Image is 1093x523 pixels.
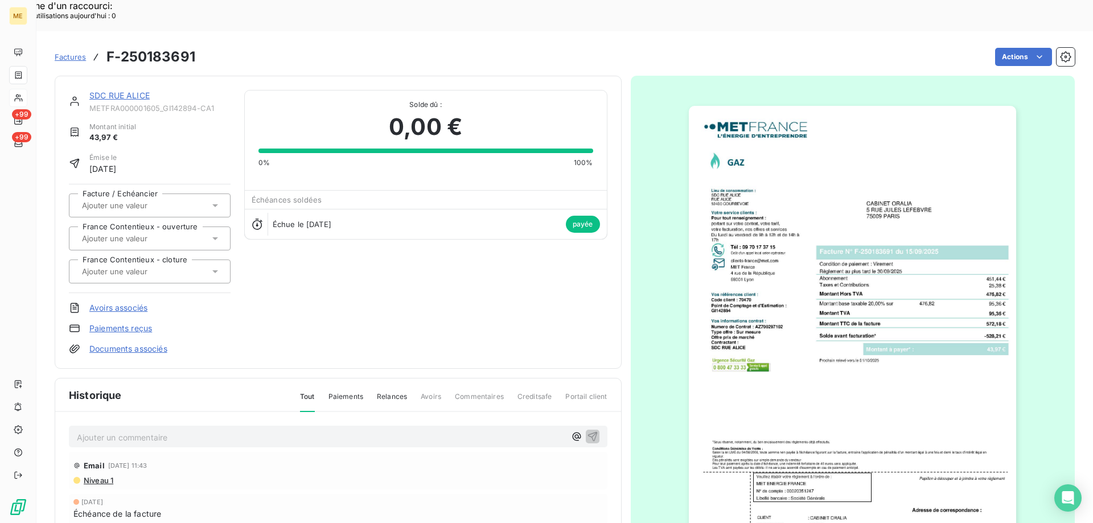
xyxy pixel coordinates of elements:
[258,158,270,168] span: 0%
[252,195,322,204] span: Échéances soldées
[258,100,593,110] span: Solde dû :
[81,233,195,244] input: Ajouter une valeur
[81,200,195,211] input: Ajouter une valeur
[273,220,331,229] span: Échue le [DATE]
[421,392,441,411] span: Avoirs
[84,461,105,470] span: Email
[995,48,1052,66] button: Actions
[12,109,31,120] span: +99
[377,392,407,411] span: Relances
[81,499,103,505] span: [DATE]
[69,388,122,403] span: Historique
[455,392,504,411] span: Commentaires
[328,392,363,411] span: Paiements
[89,122,136,132] span: Montant initial
[300,392,315,412] span: Tout
[73,508,161,520] span: Échéance de la facture
[89,323,152,334] a: Paiements reçus
[12,132,31,142] span: +99
[89,163,117,175] span: [DATE]
[389,110,462,144] span: 0,00 €
[89,104,231,113] span: METFRA000001605_GI142894-CA1
[55,52,86,61] span: Factures
[9,498,27,516] img: Logo LeanPay
[106,47,195,67] h3: F-250183691
[566,216,600,233] span: payée
[89,90,150,100] a: SDC RUE ALICE
[1054,484,1082,512] div: Open Intercom Messenger
[574,158,593,168] span: 100%
[89,153,117,163] span: Émise le
[89,132,136,143] span: 43,97 €
[83,476,113,485] span: Niveau 1
[89,302,147,314] a: Avoirs associés
[55,51,86,63] a: Factures
[108,462,147,469] span: [DATE] 11:43
[565,392,607,411] span: Portail client
[81,266,195,277] input: Ajouter une valeur
[517,392,552,411] span: Creditsafe
[89,343,167,355] a: Documents associés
